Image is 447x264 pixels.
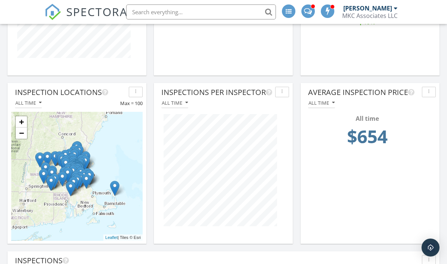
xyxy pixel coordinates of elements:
[45,4,61,20] img: The Best Home Inspection Software - Spectora
[126,4,276,19] input: Search everything...
[103,234,143,241] div: | Tiles © Esri
[343,4,392,12] div: [PERSON_NAME]
[364,18,375,26] span: 19%
[162,100,188,105] div: All time
[308,100,335,105] div: All time
[120,100,143,106] span: Max = 100
[45,10,128,26] a: SPECTORA
[15,98,42,108] button: All time
[161,87,272,98] div: Inspections Per Inspector
[16,116,27,128] a: Zoom in
[308,98,335,108] button: All time
[15,100,42,105] div: All time
[16,128,27,139] a: Zoom out
[422,239,440,257] div: Open Intercom Messenger
[161,98,188,108] button: All time
[310,114,424,123] div: All time
[308,87,419,98] div: Average Inspection Price
[15,87,126,98] div: Inspection Locations
[66,4,128,19] span: SPECTORA
[310,123,424,154] td: 654.06
[342,12,398,19] div: MKC Associates LLC
[105,235,118,240] a: Leaflet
